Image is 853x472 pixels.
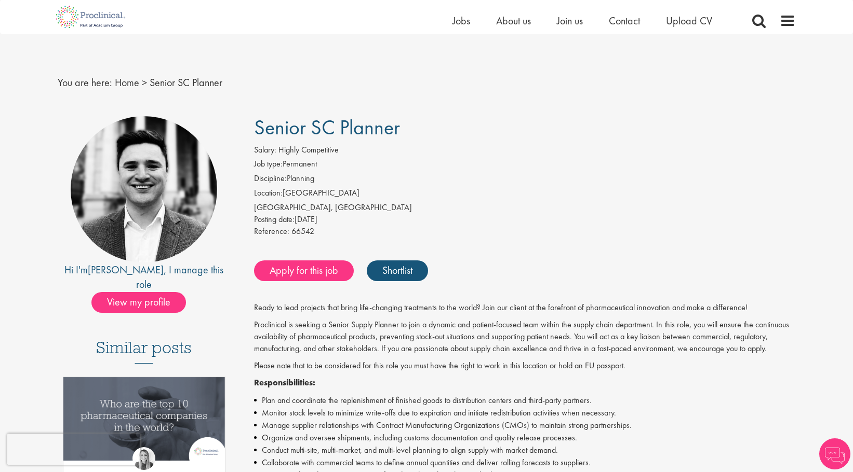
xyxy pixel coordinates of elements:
[254,114,400,141] span: Senior SC Planner
[452,14,470,27] a: Jobs
[91,294,196,308] a: View my profile
[254,173,287,185] label: Discipline:
[666,14,712,27] a: Upload CV
[91,292,186,313] span: View my profile
[254,394,796,407] li: Plan and coordinate the replenishment of finished goods to distribution centers and third-party p...
[58,262,231,292] div: Hi I'm , I manage this role
[819,438,850,469] img: Chatbot
[71,116,217,262] img: imeage of recruiter Edward Little
[96,339,192,364] h3: Similar posts
[254,444,796,456] li: Conduct multi-site, multi-market, and multi-level planning to align supply with market demand.
[254,187,283,199] label: Location:
[254,202,796,214] div: [GEOGRAPHIC_DATA], [GEOGRAPHIC_DATA]
[496,14,531,27] a: About us
[115,76,139,89] a: breadcrumb link
[254,302,796,314] p: Ready to lead projects that bring life-changing treatments to the world? Join our client at the f...
[254,319,796,355] p: Proclinical is seeking a Senior Supply Planner to join a dynamic and patient-focused team within ...
[254,456,796,469] li: Collaborate with commercial teams to define annual quantities and deliver rolling forecasts to su...
[254,407,796,419] li: Monitor stock levels to minimize write-offs due to expiration and initiate redistribution activit...
[63,377,225,461] img: Top 10 pharmaceutical companies in the world 2025
[291,226,314,237] span: 66542
[254,226,289,238] label: Reference:
[58,76,112,89] span: You are here:
[254,377,315,388] strong: Responsibilities:
[150,76,222,89] span: Senior SC Planner
[254,419,796,432] li: Manage supplier relationships with Contract Manufacturing Organizations (CMOs) to maintain strong...
[254,260,354,281] a: Apply for this job
[254,214,295,225] span: Posting date:
[367,260,428,281] a: Shortlist
[254,214,796,226] div: [DATE]
[254,187,796,202] li: [GEOGRAPHIC_DATA]
[254,173,796,187] li: Planning
[254,158,796,173] li: Permanent
[132,447,155,470] img: Hannah Burke
[7,434,140,465] iframe: reCAPTCHA
[254,360,796,372] p: Please note that to be considered for this role you must have the right to work in this location ...
[557,14,583,27] a: Join us
[254,144,276,156] label: Salary:
[88,263,164,276] a: [PERSON_NAME]
[609,14,640,27] a: Contact
[63,377,225,469] a: Link to a post
[278,144,339,155] span: Highly Competitive
[254,432,796,444] li: Organize and oversee shipments, including customs documentation and quality release processes.
[142,76,147,89] span: >
[254,158,283,170] label: Job type:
